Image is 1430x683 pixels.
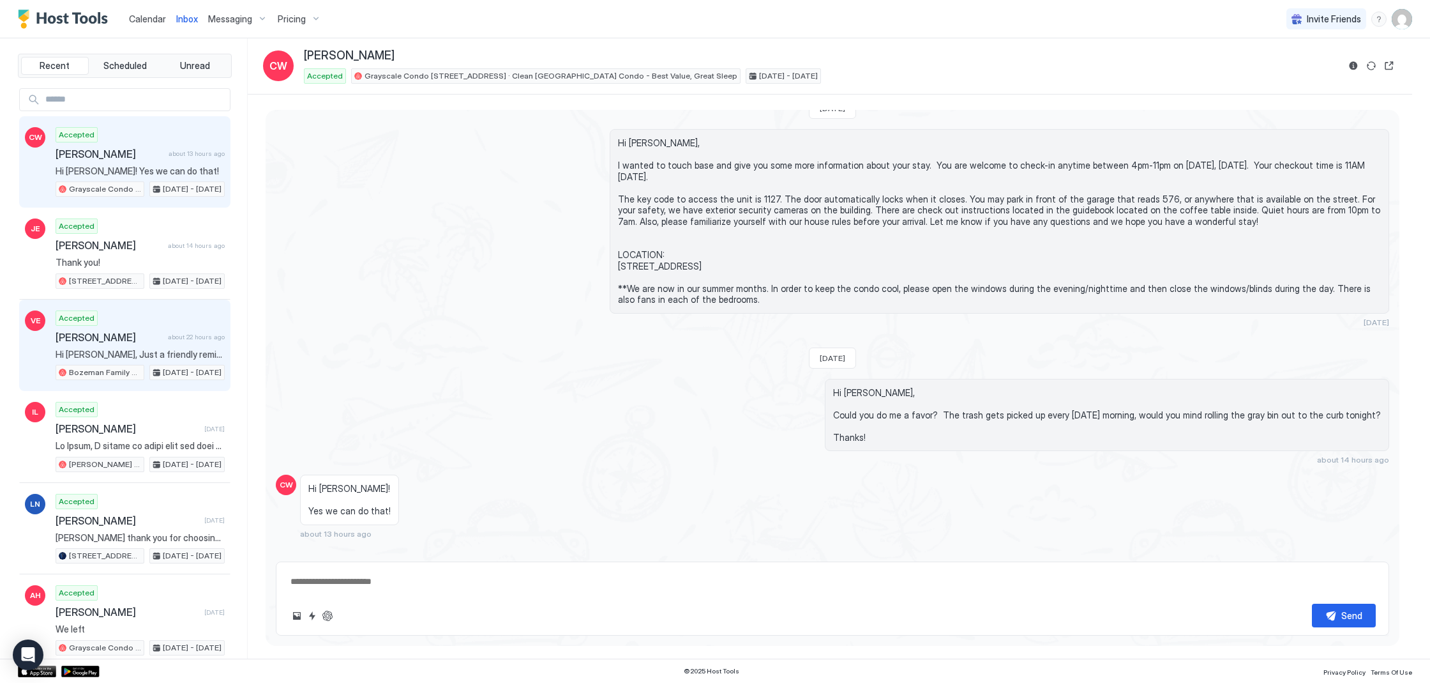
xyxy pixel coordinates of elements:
input: Input Field [40,89,230,111]
span: [PERSON_NAME] Family Home - Safe Location | Great Value [69,459,141,470]
span: [PERSON_NAME] thank you for choosing to stay with us! We hope that everything met your expectatio... [56,532,225,544]
span: Privacy Policy [1323,668,1366,676]
a: Inbox [176,12,198,26]
span: [DATE] [204,425,225,433]
span: [DATE] - [DATE] [163,367,222,378]
span: Accepted [59,129,94,141]
button: Reservation information [1346,58,1361,73]
a: Google Play Store [61,666,100,677]
span: [PERSON_NAME] [56,514,199,527]
span: Calendar [129,13,166,24]
button: Scheduled [91,57,159,75]
span: about 14 hours ago [1317,455,1389,464]
span: Hi [PERSON_NAME]! Yes we can do that! [56,165,225,177]
span: Inbox [176,13,198,24]
span: Messaging [208,13,252,25]
span: Pricing [278,13,306,25]
button: Upload image [289,608,305,624]
span: CW [280,479,293,491]
a: Host Tools Logo [18,10,114,29]
span: LN [30,498,40,510]
span: Terms Of Use [1371,668,1412,676]
div: tab-group [18,54,232,78]
span: Grayscale Condo [STREET_ADDRESS] · Clean [GEOGRAPHIC_DATA] Condo - Best Value, Great Sleep [69,642,141,654]
a: Terms Of Use [1371,664,1412,678]
button: Open reservation [1381,58,1397,73]
span: Accepted [59,404,94,415]
span: Grayscale Condo [STREET_ADDRESS] · Clean [GEOGRAPHIC_DATA] Condo - Best Value, Great Sleep [365,70,737,82]
div: Send [1341,609,1362,622]
span: [DATE] - [DATE] [163,183,222,195]
span: [DATE] - [DATE] [163,275,222,287]
span: VE [31,315,40,326]
span: Recent [40,60,70,72]
span: Accepted [307,70,343,82]
span: Grayscale Condo [STREET_ADDRESS] · Clean [GEOGRAPHIC_DATA] Condo - Best Value, Great Sleep [69,183,141,195]
span: CW [269,58,287,73]
span: [PERSON_NAME] [56,606,199,618]
span: [PERSON_NAME] [56,331,163,344]
span: [DATE] - [DATE] [759,70,818,82]
span: about 13 hours ago [169,150,225,158]
span: [DATE] [204,608,225,617]
span: Accepted [59,312,94,324]
span: Hi [PERSON_NAME], I wanted to touch base and give you some more information about your stay. You ... [618,137,1381,305]
span: [STREET_ADDRESS] · [GEOGRAPHIC_DATA] Condo - Great Location & Clean [69,550,141,562]
div: User profile [1392,9,1412,29]
span: Unread [180,60,210,72]
span: about 14 hours ago [168,242,225,250]
span: AH [30,590,41,601]
button: Scheduled Messages [1270,549,1389,566]
span: Hi [PERSON_NAME], Just a friendly reminder that your check-out is [DATE] at 11AM. We would love i... [56,349,225,360]
span: Bozeman Family Rancher [69,367,141,378]
span: [DATE] - [DATE] [163,459,222,470]
span: Thank you! [56,257,225,268]
span: [PERSON_NAME] [304,49,395,63]
a: Calendar [129,12,166,26]
span: JE [31,223,40,234]
span: Lo Ipsum, D sitame co adipi elit sed doei tem inci utla etdoloremag aliqu enim admi. Ven qui nost... [56,440,225,452]
div: Scheduled Messages [1288,551,1374,564]
span: [DATE] [204,516,225,525]
span: [DATE] [1364,318,1389,327]
span: We left [56,624,225,635]
span: Accepted [59,496,94,507]
span: IL [32,406,38,418]
span: Scheduled [103,60,147,72]
button: ChatGPT Auto Reply [320,608,335,624]
span: about 22 hours ago [168,333,225,341]
button: Quick reply [305,608,320,624]
span: [DATE] - [DATE] [163,550,222,562]
span: Hi [PERSON_NAME]! Yes we can do that! [308,483,391,517]
span: Invite Friends [1307,13,1361,25]
span: [DATE] [820,353,845,363]
span: [STREET_ADDRESS] · [US_STATE] Condo | Superb Value & Clean [69,275,141,287]
span: Accepted [59,587,94,599]
a: Privacy Policy [1323,664,1366,678]
div: Open Intercom Messenger [13,640,43,670]
span: [PERSON_NAME] [56,239,163,252]
span: CW [29,132,42,143]
span: [PERSON_NAME] [56,148,163,160]
span: [DATE] - [DATE] [163,642,222,654]
span: Hi [PERSON_NAME], Could you do me a favor? The trash gets picked up every [DATE] morning, would y... [833,387,1381,443]
span: about 13 hours ago [300,529,372,539]
div: menu [1371,12,1387,27]
button: Recent [21,57,89,75]
button: Sync reservation [1364,58,1379,73]
button: Send [1312,604,1376,627]
span: [PERSON_NAME] [56,422,199,435]
a: App Store [18,666,56,677]
button: Unread [161,57,229,75]
span: Accepted [59,220,94,232]
span: © 2025 Host Tools [684,667,739,675]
